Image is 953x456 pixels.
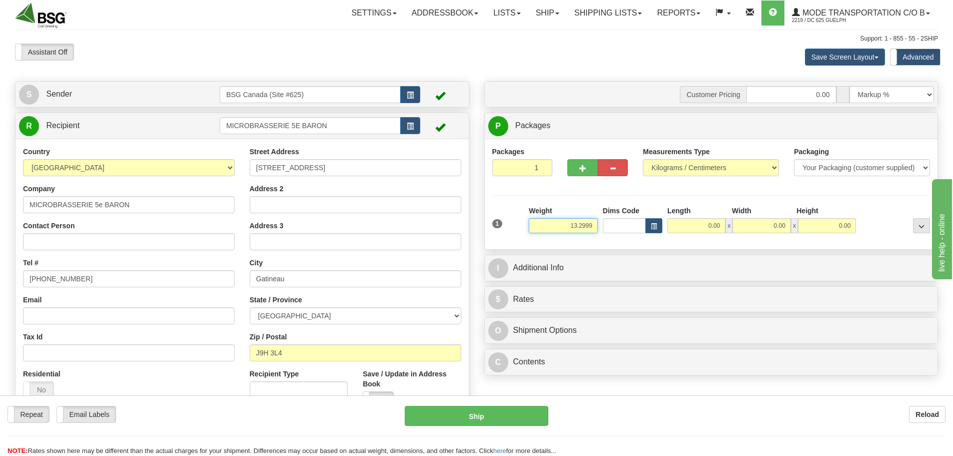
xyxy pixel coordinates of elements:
[23,258,39,268] label: Tel #
[890,49,940,65] label: Advanced
[23,332,43,342] label: Tax Id
[488,352,934,372] a: CContents
[794,147,829,157] label: Packaging
[57,406,116,422] label: Email Labels
[19,85,39,105] span: S
[19,116,39,136] span: R
[930,177,952,279] iframe: chat widget
[805,49,885,66] button: Save Screen Layout
[8,447,28,454] span: NOTE:
[23,295,42,305] label: Email
[250,369,299,379] label: Recipient Type
[603,206,639,216] label: Dims Code
[8,6,93,18] div: live help - online
[250,184,284,194] label: Address 2
[24,382,54,398] label: No
[8,406,49,422] label: Repeat
[16,44,74,60] label: Assistant Off
[23,147,50,157] label: Country
[493,447,506,454] a: here
[567,1,649,26] a: Shipping lists
[15,35,938,43] div: Support: 1 - 855 - 55 - 2SHIP
[515,121,550,130] span: Packages
[250,295,302,305] label: State / Province
[46,90,72,98] span: Sender
[405,406,548,426] button: Ship
[404,1,486,26] a: Addressbook
[649,1,708,26] a: Reports
[488,289,934,310] a: $Rates
[19,84,220,105] a: S Sender
[784,1,937,26] a: Mode Transportation c/o B 2219 / DC 625 Guelph
[492,219,503,228] span: 1
[250,147,299,157] label: Street Address
[488,321,508,341] span: O
[680,86,746,103] span: Customer Pricing
[19,116,198,136] a: R Recipient
[529,206,552,216] label: Weight
[250,159,461,176] input: Enter a location
[250,332,287,342] label: Zip / Postal
[23,221,75,231] label: Contact Person
[796,206,818,216] label: Height
[732,206,751,216] label: Width
[488,352,508,372] span: C
[643,147,710,157] label: Measurements Type
[528,1,567,26] a: Ship
[23,369,61,379] label: Residential
[220,117,401,134] input: Recipient Id
[488,320,934,341] a: OShipment Options
[220,86,401,103] input: Sender Id
[46,121,80,130] span: Recipient
[23,184,55,194] label: Company
[15,3,67,28] img: logo2219.jpg
[344,1,404,26] a: Settings
[488,116,934,136] a: P Packages
[492,147,525,157] label: Packages
[488,258,508,278] span: I
[250,258,263,268] label: City
[913,218,930,233] div: ...
[725,218,732,233] span: x
[488,116,508,136] span: P
[791,218,798,233] span: x
[488,289,508,309] span: $
[800,9,925,17] span: Mode Transportation c/o B
[486,1,528,26] a: Lists
[363,369,461,389] label: Save / Update in Address Book
[363,392,393,408] label: No
[915,410,939,418] b: Reload
[909,406,945,423] button: Reload
[250,221,284,231] label: Address 3
[488,258,934,278] a: IAdditional Info
[667,206,691,216] label: Length
[792,16,867,26] span: 2219 / DC 625 Guelph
